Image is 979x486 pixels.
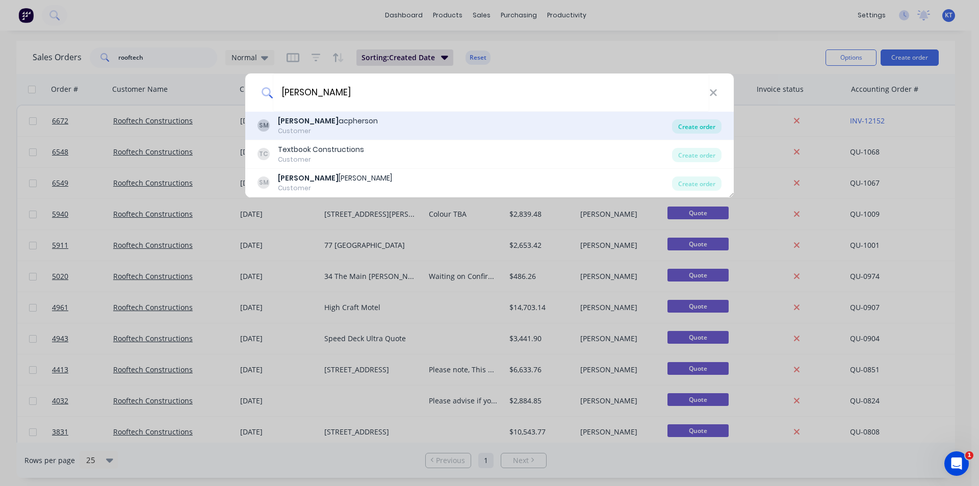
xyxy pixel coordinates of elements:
[278,116,339,126] b: [PERSON_NAME]
[278,173,339,183] b: [PERSON_NAME]
[278,126,378,136] div: Customer
[278,173,392,184] div: [PERSON_NAME]
[672,119,722,134] div: Create order
[257,148,270,160] div: TC
[965,451,973,459] span: 1
[278,184,392,193] div: Customer
[278,144,364,155] div: Textbook Constructions
[257,119,270,132] div: SM
[257,176,270,189] div: SM
[273,73,709,112] input: Enter a customer name to create a new order...
[278,116,378,126] div: acpherson
[278,155,364,164] div: Customer
[944,451,969,476] iframe: Intercom live chat
[672,148,722,162] div: Create order
[672,176,722,191] div: Create order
